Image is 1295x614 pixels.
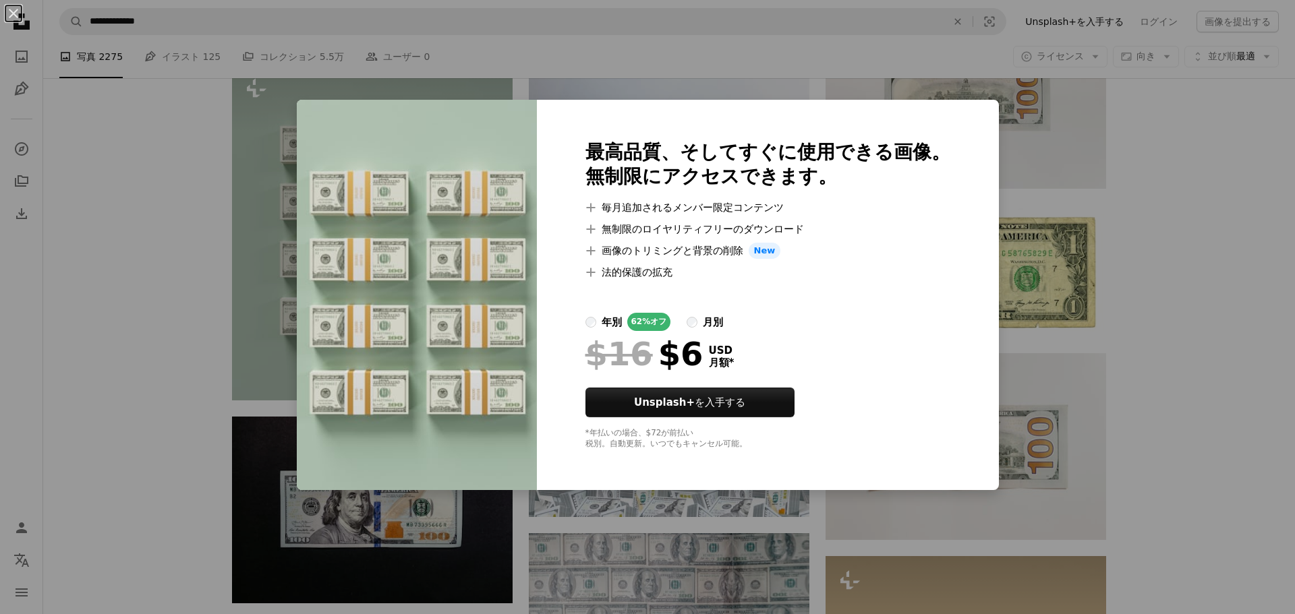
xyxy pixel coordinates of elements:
button: Unsplash+を入手する [585,388,795,417]
div: 62% オフ [627,313,671,331]
li: 法的保護の拡充 [585,264,950,280]
input: 月別 [687,317,697,328]
strong: Unsplash+ [634,396,695,408]
h2: 最高品質、そしてすぐに使用できる画像。 無制限にアクセスできます。 [585,140,950,189]
img: premium_photo-1681469490625-cf78a9cc7617 [297,100,537,490]
span: $16 [585,336,653,371]
li: 毎月追加されるメンバー限定コンテンツ [585,199,950,216]
div: *年払いの場合、 $72 が前払い 税別。自動更新。いつでもキャンセル可能。 [585,428,950,450]
li: 無制限のロイヤリティフリーのダウンロード [585,221,950,237]
span: USD [709,344,735,357]
div: 月別 [703,314,723,330]
span: New [749,243,781,259]
div: $6 [585,336,703,371]
li: 画像のトリミングと背景の削除 [585,243,950,259]
input: 年別62%オフ [585,317,596,328]
div: 年別 [602,314,622,330]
